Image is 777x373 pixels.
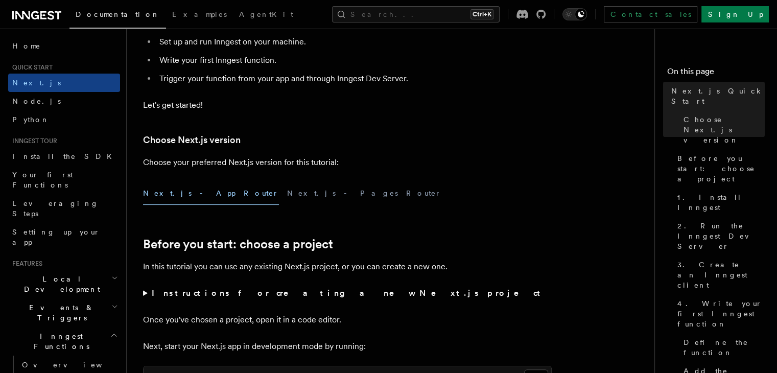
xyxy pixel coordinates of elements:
a: 1. Install Inngest [673,188,765,217]
span: 2. Run the Inngest Dev Server [677,221,765,251]
a: Next.js Quick Start [667,82,765,110]
li: Write your first Inngest function. [156,53,552,67]
span: Inngest Functions [8,331,110,352]
span: Before you start: choose a project [677,153,765,184]
a: Documentation [69,3,166,29]
li: Set up and run Inngest on your machine. [156,35,552,49]
a: Sign Up [701,6,769,22]
a: Examples [166,3,233,28]
a: Install the SDK [8,147,120,166]
a: 3. Create an Inngest client [673,255,765,294]
span: Documentation [76,10,160,18]
a: Next.js [8,74,120,92]
span: 1. Install Inngest [677,192,765,213]
a: Choose Next.js version [679,110,765,149]
span: Examples [172,10,227,18]
button: Search...Ctrl+K [332,6,500,22]
a: AgentKit [233,3,299,28]
a: Node.js [8,92,120,110]
span: Overview [22,361,127,369]
strong: Instructions for creating a new Next.js project [152,288,545,298]
span: Local Development [8,274,111,294]
span: 3. Create an Inngest client [677,260,765,290]
a: Contact sales [604,6,697,22]
span: Events & Triggers [8,302,111,323]
button: Toggle dark mode [562,8,587,20]
summary: Instructions for creating a new Next.js project [143,286,552,300]
span: Next.js [12,79,61,87]
li: Trigger your function from your app and through Inngest Dev Server. [156,72,552,86]
h4: On this page [667,65,765,82]
a: Choose Next.js version [143,133,241,147]
span: Home [12,41,41,51]
span: Quick start [8,63,53,72]
span: Inngest tour [8,137,57,145]
span: Node.js [12,97,61,105]
a: Setting up your app [8,223,120,251]
span: Features [8,260,42,268]
p: Choose your preferred Next.js version for this tutorial: [143,155,552,170]
span: Leveraging Steps [12,199,99,218]
a: Before you start: choose a project [673,149,765,188]
p: In this tutorial you can use any existing Next.js project, or you can create a new one. [143,260,552,274]
p: Once you've chosen a project, open it in a code editor. [143,313,552,327]
span: Choose Next.js version [684,114,765,145]
a: 4. Write your first Inngest function [673,294,765,333]
span: Install the SDK [12,152,118,160]
a: 2. Run the Inngest Dev Server [673,217,765,255]
a: Define the function [679,333,765,362]
a: Leveraging Steps [8,194,120,223]
span: Setting up your app [12,228,100,246]
span: Your first Functions [12,171,73,189]
span: 4. Write your first Inngest function [677,298,765,329]
span: Define the function [684,337,765,358]
a: Before you start: choose a project [143,237,333,251]
span: Next.js Quick Start [671,86,765,106]
button: Next.js - Pages Router [287,182,441,205]
kbd: Ctrl+K [470,9,493,19]
span: AgentKit [239,10,293,18]
p: Let's get started! [143,98,552,112]
button: Local Development [8,270,120,298]
a: Python [8,110,120,129]
a: Your first Functions [8,166,120,194]
a: Home [8,37,120,55]
span: Python [12,115,50,124]
button: Events & Triggers [8,298,120,327]
button: Inngest Functions [8,327,120,356]
p: Next, start your Next.js app in development mode by running: [143,339,552,354]
button: Next.js - App Router [143,182,279,205]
